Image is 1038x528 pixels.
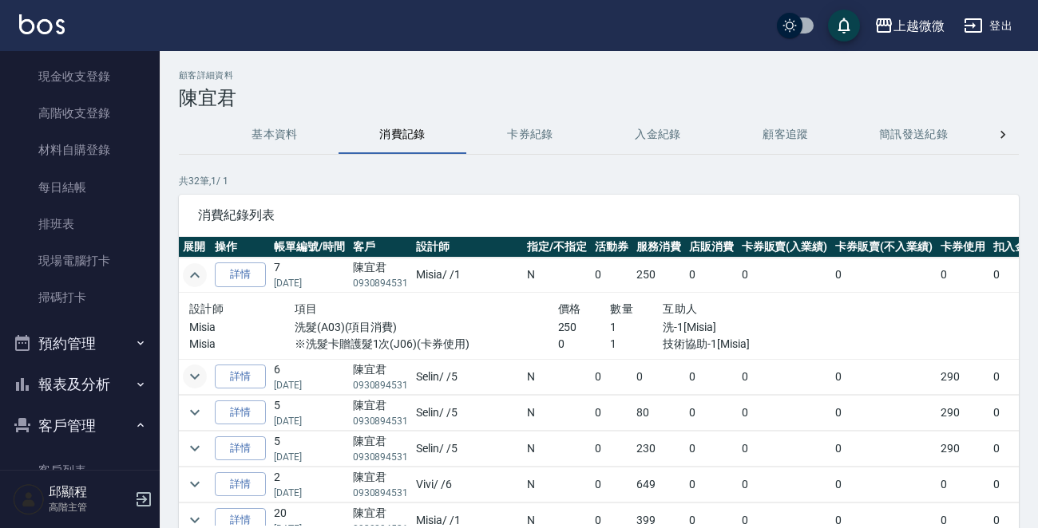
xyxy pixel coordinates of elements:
td: 0 [685,258,738,293]
td: 6 [270,359,349,394]
button: expand row [183,436,207,460]
span: 互助人 [663,302,697,315]
p: [DATE] [274,378,345,392]
button: 上越微微 [868,10,951,42]
td: 0 [738,359,832,394]
td: 290 [937,359,989,394]
p: [DATE] [274,486,345,500]
td: 0 [937,258,989,293]
h5: 邱顯程 [49,484,130,500]
td: 陳宜君 [349,258,413,293]
td: Selin / /5 [412,395,523,430]
td: N [523,359,591,394]
td: 230 [632,431,685,466]
th: 卡券販賣(入業績) [738,237,832,258]
td: 0 [591,359,632,394]
p: 0930894531 [353,378,409,392]
button: save [828,10,860,41]
p: [DATE] [274,276,345,290]
th: 活動券 [591,237,632,258]
p: Misia [189,336,295,353]
th: 客戶 [349,237,413,258]
p: 共 32 筆, 1 / 1 [179,174,1019,188]
button: 基本資料 [211,116,339,154]
td: 80 [632,395,685,430]
th: 卡券販賣(不入業績) [831,237,937,258]
a: 現場電腦打卡 [6,242,153,279]
th: 帳單編號/時間 [270,237,349,258]
span: 數量 [610,302,633,315]
button: 客戶管理 [6,405,153,447]
p: 0930894531 [353,486,409,500]
td: 250 [632,258,685,293]
td: 陳宜君 [349,431,413,466]
p: [DATE] [274,414,345,428]
h2: 顧客詳細資料 [179,70,1019,81]
td: 0 [591,395,632,430]
p: 技術協助-1[Misia] [663,336,821,353]
a: 詳情 [215,262,266,287]
td: 5 [270,395,349,430]
p: 1 [610,319,663,336]
td: Selin / /5 [412,431,523,466]
p: 1 [610,336,663,353]
td: 0 [937,467,989,502]
td: 649 [632,467,685,502]
button: 消費記錄 [339,116,466,154]
td: 290 [937,431,989,466]
p: ※洗髮卡贈護髮1次(J06)(卡券使用) [295,336,558,353]
p: Misia [189,319,295,336]
td: 0 [685,359,738,394]
a: 每日結帳 [6,169,153,206]
p: [DATE] [274,450,345,464]
td: 0 [738,431,832,466]
span: 設計師 [189,302,224,315]
td: 0 [989,359,1031,394]
td: 0 [685,395,738,430]
td: 5 [270,431,349,466]
td: 7 [270,258,349,293]
td: 0 [831,359,937,394]
td: 0 [591,258,632,293]
td: Selin / /5 [412,359,523,394]
td: 0 [591,431,632,466]
td: 0 [989,395,1031,430]
h3: 陳宜君 [179,87,1019,109]
th: 操作 [211,237,270,258]
th: 扣入金 [989,237,1031,258]
td: 0 [685,467,738,502]
a: 掃碼打卡 [6,279,153,316]
th: 服務消費 [632,237,685,258]
th: 指定/不指定 [523,237,591,258]
div: 上越微微 [893,16,945,36]
button: expand row [183,364,207,388]
td: 0 [738,258,832,293]
p: 0930894531 [353,414,409,428]
a: 詳情 [215,400,266,425]
td: 陳宜君 [349,395,413,430]
td: 0 [989,258,1031,293]
button: expand row [183,263,207,287]
td: 0 [989,467,1031,502]
td: 陳宜君 [349,359,413,394]
p: 洗髮(A03)(項目消費) [295,319,558,336]
td: 0 [831,431,937,466]
span: 消費紀錄列表 [198,207,1000,223]
p: 250 [558,319,611,336]
td: Vivi / /6 [412,467,523,502]
span: 項目 [295,302,318,315]
button: 卡券紀錄 [466,116,594,154]
td: 0 [632,359,685,394]
button: 顧客追蹤 [722,116,850,154]
button: 報表及分析 [6,364,153,405]
a: 材料自購登錄 [6,132,153,168]
td: 0 [831,395,937,430]
button: 登出 [957,11,1019,41]
img: Person [13,483,45,515]
td: 290 [937,395,989,430]
td: 2 [270,467,349,502]
td: 陳宜君 [349,467,413,502]
th: 卡券使用 [937,237,989,258]
td: N [523,395,591,430]
p: 0930894531 [353,450,409,464]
